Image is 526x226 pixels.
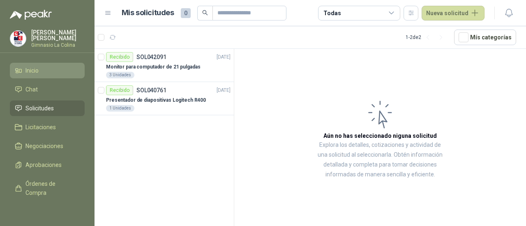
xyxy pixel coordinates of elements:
p: SOL042091 [136,54,166,60]
div: 3 Unidades [106,72,134,78]
span: Aprobaciones [25,160,62,169]
a: Órdenes de Compra [10,176,85,201]
span: Negociaciones [25,142,63,151]
p: [DATE] [217,87,231,94]
a: RecibidoSOL040761[DATE] Presentador de diapositivas Logitech R4001 Unidades [95,82,234,115]
a: Solicitudes [10,100,85,116]
span: Órdenes de Compra [25,179,77,197]
p: Presentador de diapositivas Logitech R400 [106,96,206,104]
p: Explora los detalles, cotizaciones y actividad de una solicitud al seleccionarla. Obtén informaci... [316,140,444,180]
img: Logo peakr [10,10,52,20]
div: Recibido [106,52,133,62]
span: Licitaciones [25,123,56,132]
p: Gimnasio La Colina [31,43,85,48]
img: Company Logo [10,31,26,46]
span: 0 [181,8,191,18]
a: Licitaciones [10,119,85,135]
p: SOL040761 [136,87,166,93]
span: Inicio [25,66,39,75]
div: 1 - 2 de 2 [406,31,448,44]
button: Mís categorías [454,30,516,45]
span: Chat [25,85,38,94]
a: Aprobaciones [10,157,85,173]
h3: Aún no has seleccionado niguna solicitud [323,131,437,140]
a: Manuales y ayuda [10,204,85,219]
div: Todas [323,9,341,18]
div: Recibido [106,85,133,95]
a: Negociaciones [10,138,85,154]
span: search [202,10,208,16]
a: RecibidoSOL042091[DATE] Monitor para computador de 21 pulgadas3 Unidades [95,49,234,82]
p: Monitor para computador de 21 pulgadas [106,63,200,71]
h1: Mis solicitudes [122,7,174,19]
p: [DATE] [217,53,231,61]
button: Nueva solicitud [422,6,484,21]
span: Solicitudes [25,104,54,113]
a: Inicio [10,63,85,78]
a: Chat [10,82,85,97]
div: 1 Unidades [106,105,134,112]
p: [PERSON_NAME] [PERSON_NAME] [31,30,85,41]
